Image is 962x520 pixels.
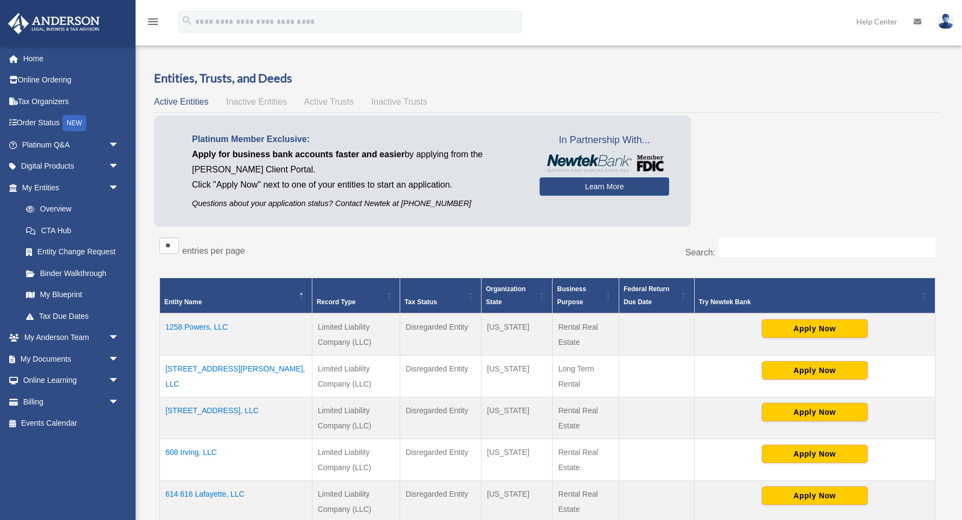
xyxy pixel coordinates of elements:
a: Online Ordering [8,69,136,91]
h3: Entities, Trusts, and Deeds [154,70,941,87]
span: arrow_drop_down [108,348,130,370]
a: menu [146,19,159,28]
th: Business Purpose: Activate to sort [553,278,619,313]
img: Anderson Advisors Platinum Portal [5,13,103,34]
img: NewtekBankLogoSM.png [545,155,664,172]
th: Entity Name: Activate to invert sorting [160,278,312,313]
span: Inactive Entities [226,97,287,106]
th: Record Type: Activate to sort [312,278,400,313]
th: Try Newtek Bank : Activate to sort [694,278,935,313]
span: arrow_drop_down [108,391,130,413]
a: Binder Walkthrough [15,262,130,284]
td: [STREET_ADDRESS][PERSON_NAME], LLC [160,355,312,397]
td: Limited Liability Company (LLC) [312,439,400,480]
span: Inactive Trusts [371,97,427,106]
a: Online Learningarrow_drop_down [8,370,136,391]
td: 608 Irving, LLC [160,439,312,480]
a: Entity Change Request [15,241,130,263]
a: Home [8,48,136,69]
div: NEW [62,115,86,131]
a: Learn More [540,177,669,196]
span: arrow_drop_down [108,156,130,178]
td: Limited Liability Company (LLC) [312,397,400,439]
span: Apply for business bank accounts faster and easier [192,150,405,159]
img: User Pic [938,14,954,29]
a: My Blueprint [15,284,130,306]
span: arrow_drop_down [108,327,130,349]
span: arrow_drop_down [108,370,130,392]
button: Apply Now [762,319,868,338]
span: arrow_drop_down [108,177,130,199]
span: Federal Return Due Date [624,285,670,306]
td: Long Term Rental [553,355,619,397]
a: Order StatusNEW [8,112,136,134]
span: Organization State [486,285,525,306]
span: arrow_drop_down [108,134,130,156]
p: Click "Apply Now" next to one of your entities to start an application. [192,177,523,192]
a: My Anderson Teamarrow_drop_down [8,327,136,349]
span: Business Purpose [557,285,586,306]
button: Apply Now [762,403,868,421]
span: Active Entities [154,97,208,106]
td: [STREET_ADDRESS], LLC [160,397,312,439]
a: Platinum Q&Aarrow_drop_down [8,134,136,156]
button: Apply Now [762,486,868,505]
label: entries per page [182,246,245,255]
th: Federal Return Due Date: Activate to sort [619,278,694,313]
a: Billingarrow_drop_down [8,391,136,413]
p: by applying from the [PERSON_NAME] Client Portal. [192,147,523,177]
td: Limited Liability Company (LLC) [312,313,400,356]
span: Entity Name [164,298,202,306]
i: menu [146,15,159,28]
p: Platinum Member Exclusive: [192,132,523,147]
th: Tax Status: Activate to sort [400,278,482,313]
td: Disregarded Entity [400,439,482,480]
td: [US_STATE] [482,355,553,397]
span: Tax Status [405,298,437,306]
button: Apply Now [762,361,868,380]
a: My Documentsarrow_drop_down [8,348,136,370]
div: Try Newtek Bank [699,296,919,309]
a: Digital Productsarrow_drop_down [8,156,136,177]
span: In Partnership With... [540,132,669,149]
button: Apply Now [762,445,868,463]
td: Limited Liability Company (LLC) [312,355,400,397]
span: Active Trusts [304,97,354,106]
td: [US_STATE] [482,397,553,439]
a: My Entitiesarrow_drop_down [8,177,130,198]
td: [US_STATE] [482,313,553,356]
td: [US_STATE] [482,439,553,480]
a: Tax Organizers [8,91,136,112]
a: Events Calendar [8,413,136,434]
td: Disregarded Entity [400,355,482,397]
i: search [181,15,193,27]
a: CTA Hub [15,220,130,241]
td: 1258 Powers, LLC [160,313,312,356]
a: Overview [15,198,125,220]
td: Rental Real Estate [553,313,619,356]
a: Tax Due Dates [15,305,130,327]
td: Rental Real Estate [553,439,619,480]
label: Search: [685,248,715,257]
p: Questions about your application status? Contact Newtek at [PHONE_NUMBER] [192,197,523,210]
td: Disregarded Entity [400,313,482,356]
td: Disregarded Entity [400,397,482,439]
th: Organization State: Activate to sort [482,278,553,313]
td: Rental Real Estate [553,397,619,439]
span: Record Type [317,298,356,306]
